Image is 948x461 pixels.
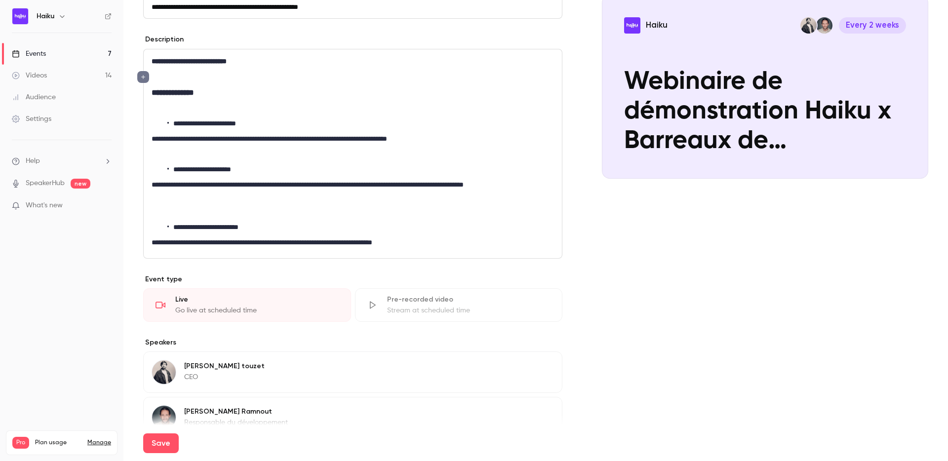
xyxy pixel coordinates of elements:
[100,201,112,210] iframe: Noticeable Trigger
[184,407,288,417] p: [PERSON_NAME] Ramnout
[143,433,179,453] button: Save
[143,338,562,347] p: Speakers
[71,179,90,189] span: new
[12,114,51,124] div: Settings
[143,35,184,44] label: Description
[143,49,562,259] section: description
[37,11,54,21] h6: Haiku
[143,288,351,322] div: LiveGo live at scheduled time
[387,306,551,315] div: Stream at scheduled time
[12,49,46,59] div: Events
[152,360,176,384] img: Jules touzet
[143,351,562,393] div: Jules touzet[PERSON_NAME] touzetCEO
[175,306,339,315] div: Go live at scheduled time
[12,156,112,166] li: help-dropdown-opener
[184,372,265,382] p: CEO
[26,156,40,166] span: Help
[175,295,339,305] div: Live
[143,274,562,284] p: Event type
[12,92,56,102] div: Audience
[26,178,65,189] a: SpeakerHub
[12,437,29,449] span: Pro
[12,8,28,24] img: Haiku
[144,49,562,258] div: editor
[184,361,265,371] p: [PERSON_NAME] touzet
[12,71,47,80] div: Videos
[355,288,563,322] div: Pre-recorded videoStream at scheduled time
[35,439,81,447] span: Plan usage
[26,200,63,211] span: What's new
[387,295,551,305] div: Pre-recorded video
[87,439,111,447] a: Manage
[143,397,562,438] div: Quentin Ramnout[PERSON_NAME] RamnoutResponsable du développement
[152,406,176,429] img: Quentin Ramnout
